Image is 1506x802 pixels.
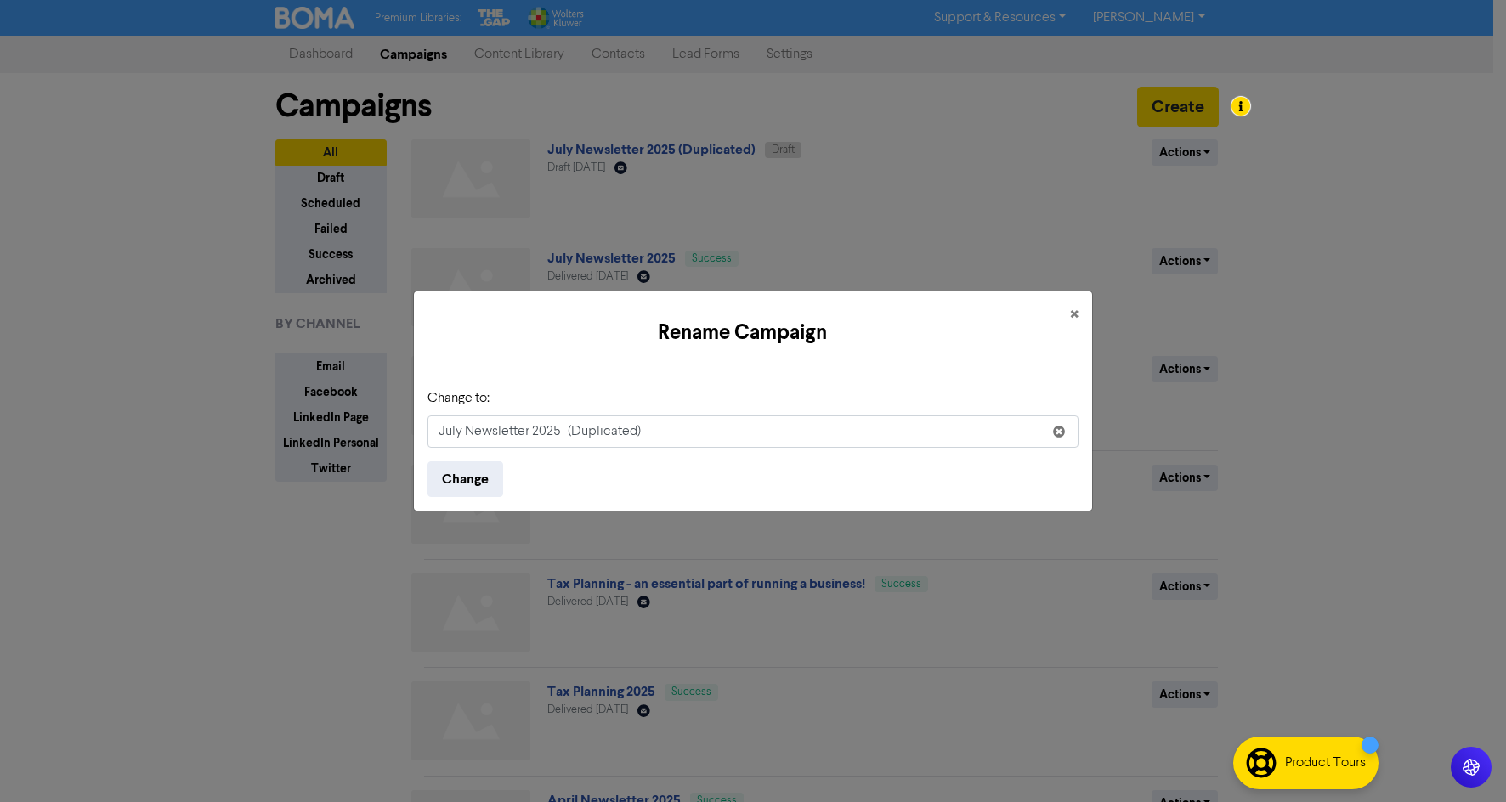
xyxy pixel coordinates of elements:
h5: Rename Campaign [427,318,1056,348]
button: Change [427,461,503,497]
iframe: Chat Widget [1421,720,1506,802]
span: × [1070,302,1079,328]
label: Change to: [427,388,490,409]
button: Close [1056,291,1092,339]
